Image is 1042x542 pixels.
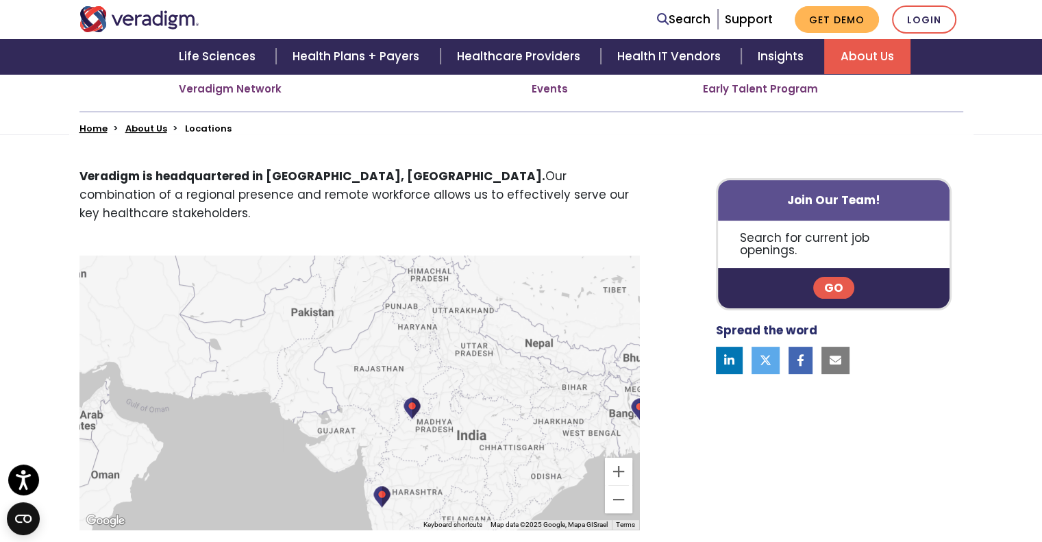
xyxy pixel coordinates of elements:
[601,39,741,74] a: Health IT Vendors
[491,521,608,528] span: Map data ©2025 Google, Mapa GISrael
[441,39,601,74] a: Healthcare Providers
[718,221,950,268] p: Search for current job openings.
[162,39,276,74] a: Life Sciences
[83,512,128,530] img: Google
[657,10,710,29] a: Search
[79,167,639,223] p: Our combination of a regional presence and remote workforce allows us to effectively serve our ke...
[787,192,880,208] strong: Join Our Team!
[605,486,632,513] button: Zoom out
[605,458,632,485] button: Zoom in
[741,39,824,74] a: Insights
[179,63,232,77] a: Locations
[79,6,199,32] img: Veradigm logo
[79,168,545,184] strong: Veradigm is headquartered in [GEOGRAPHIC_DATA], [GEOGRAPHIC_DATA].
[795,6,879,33] a: Get Demo
[892,5,956,34] a: Login
[703,63,748,77] a: Benefits
[532,63,582,77] a: Investors
[824,39,910,74] a: About Us
[716,322,817,338] strong: Spread the word
[83,512,128,530] a: Open this area in Google Maps (opens a new window)
[813,277,854,299] a: Go
[79,122,108,135] a: Home
[423,520,482,530] button: Keyboard shortcuts
[703,82,818,96] a: Early Talent Program
[616,521,635,528] a: Terms (opens in new tab)
[725,11,773,27] a: Support
[125,122,167,135] a: About Us
[276,39,440,74] a: Health Plans + Payers
[179,82,282,96] a: Veradigm Network
[7,502,40,535] button: Open CMP widget
[532,82,568,96] a: Events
